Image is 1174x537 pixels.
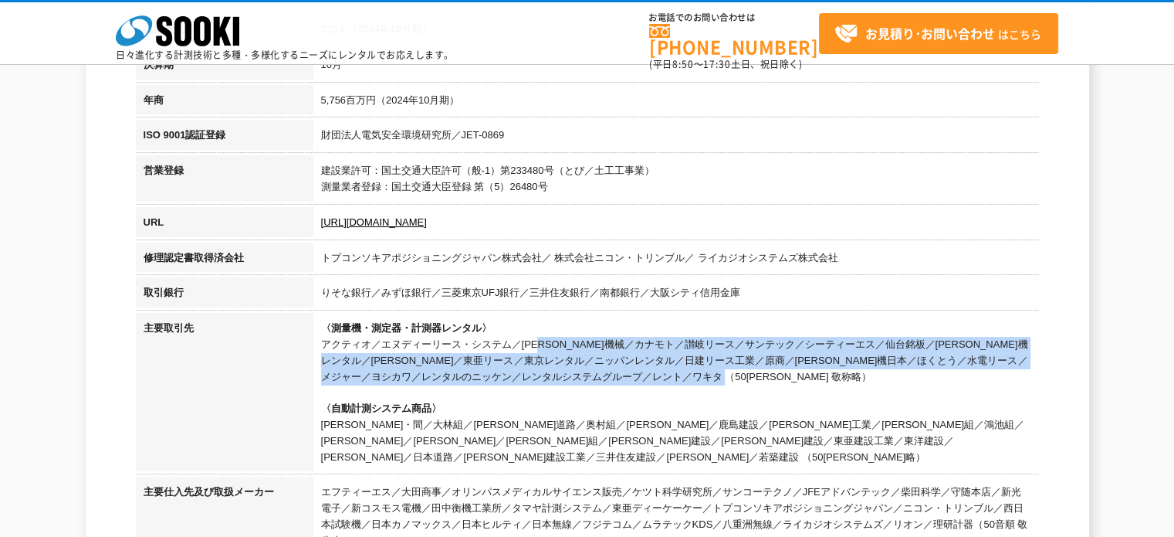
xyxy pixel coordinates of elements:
th: URL [136,207,313,243]
td: りそな銀行／みずほ銀行／三菱東京UFJ銀行／三井住友銀行／南都銀行／大阪シティ信用金庫 [313,277,1039,313]
th: 取引銀行 [136,277,313,313]
th: 営業登録 [136,155,313,207]
span: 〈自動計測システム商品〉 [321,403,442,414]
th: ISO 9001認証登録 [136,120,313,155]
strong: お見積り･お問い合わせ [865,24,995,42]
th: 年商 [136,85,313,121]
a: [PHONE_NUMBER] [649,24,819,56]
span: 〈測量機・測定器・計測器レンタル〉 [321,322,492,334]
td: 財団法人電気安全環境研究所／JET-0869 [313,120,1039,155]
td: アクティオ／エヌディーリース・システム／[PERSON_NAME]機械／カナモト／讃岐リース／サンテック／シーティーエス／仙台銘板／[PERSON_NAME]機レンタル／[PERSON_NAME... [313,313,1039,477]
th: 修理認定書取得済会社 [136,243,313,278]
p: 日々進化する計測技術と多種・多様化するニーズにレンタルでお応えします。 [116,50,454,59]
span: (平日 ～ 土日、祝日除く) [649,57,802,71]
span: 17:30 [703,57,731,71]
th: 主要取引先 [136,313,313,477]
a: [URL][DOMAIN_NAME] [321,216,427,228]
td: トプコンソキアポジショニングジャパン株式会社／ 株式会社ニコン・トリンブル／ ライカジオシステムズ株式会社 [313,243,1039,278]
span: 8:50 [672,57,694,71]
td: 5,756百万円（2024年10月期） [313,85,1039,121]
span: お電話でのお問い合わせは [649,13,819,22]
span: はこちら [834,22,1041,46]
td: 建設業許可：国土交通大臣許可（般-1）第233480号（とび／土工工事業） 測量業者登録：国土交通大臣登録 第（5）26480号 [313,155,1039,207]
a: お見積り･お問い合わせはこちら [819,13,1058,54]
